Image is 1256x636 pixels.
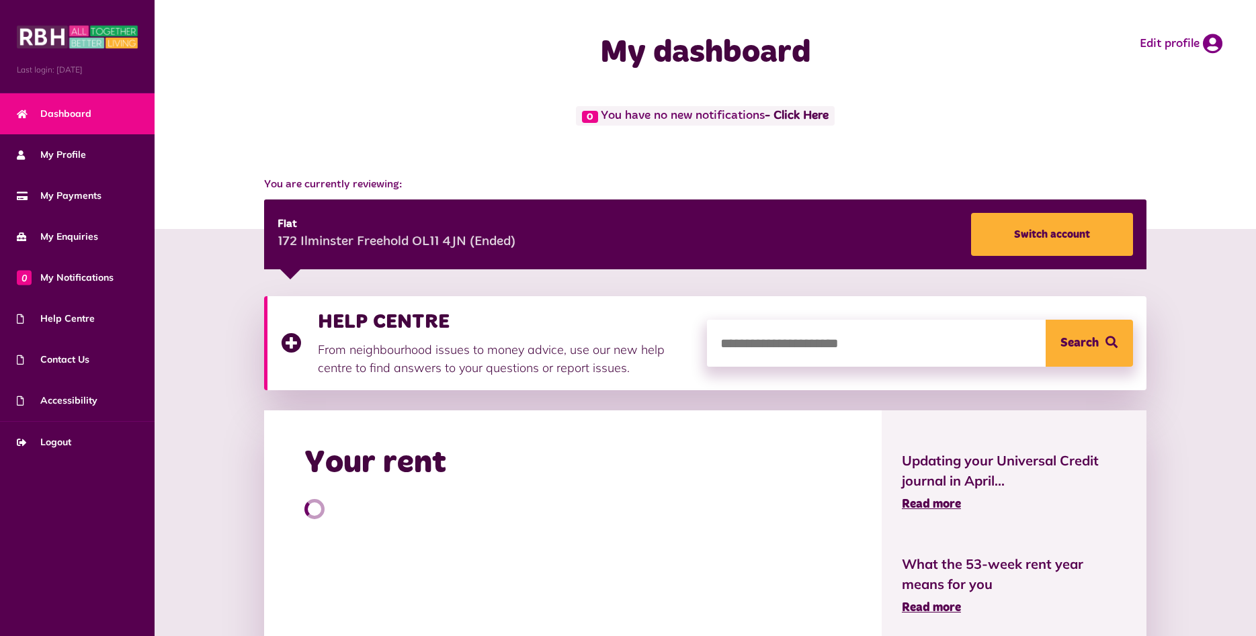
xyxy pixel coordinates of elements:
a: - Click Here [765,110,829,122]
span: Help Centre [17,312,95,326]
span: My Notifications [17,271,114,285]
div: 172 Ilminster Freehold OL11 4JN (Ended) [278,232,515,253]
span: 0 [582,111,598,123]
span: My Profile [17,148,86,162]
span: What the 53-week rent year means for you [902,554,1126,594]
p: From neighbourhood issues to money advice, use our new help centre to find answers to your questi... [318,340,694,377]
span: Last login: [DATE] [17,64,138,76]
span: 0 [17,270,32,285]
span: Read more [902,602,961,614]
span: Contact Us [17,353,89,367]
div: Flat [278,216,515,232]
span: Logout [17,435,71,449]
a: What the 53-week rent year means for you Read more [902,554,1126,617]
span: Read more [902,498,961,510]
span: Dashboard [17,107,91,121]
a: Updating your Universal Credit journal in April... Read more [902,451,1126,514]
span: Search [1060,320,1099,367]
span: You have no new notifications [576,106,835,126]
img: MyRBH [17,24,138,50]
h1: My dashboard [444,34,968,73]
span: Accessibility [17,394,97,408]
span: My Enquiries [17,230,98,244]
h2: Your rent [304,444,446,483]
a: Edit profile [1140,34,1222,54]
h3: HELP CENTRE [318,310,694,334]
span: You are currently reviewing: [264,177,1146,193]
span: My Payments [17,189,101,203]
span: Updating your Universal Credit journal in April... [902,451,1126,491]
button: Search [1046,320,1133,367]
a: Switch account [971,213,1133,256]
